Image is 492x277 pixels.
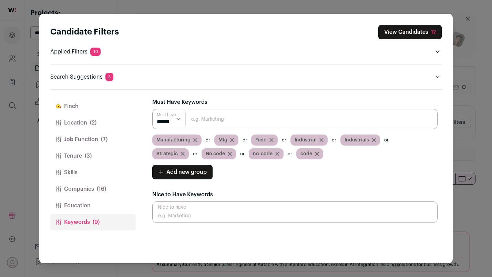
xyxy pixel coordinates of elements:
span: (7) [101,135,107,144]
span: 10 [90,48,101,56]
button: Keywords(9) [50,214,136,230]
button: Add new group [152,165,213,179]
span: (16) [97,185,106,193]
button: Close search preferences [378,25,442,39]
span: Industrials [345,137,369,144]
input: e.g. Marketing [152,201,438,223]
button: Open applied filters [433,48,442,56]
div: 12 [431,29,436,36]
span: 3 [105,73,113,81]
button: Job Function(7) [50,131,136,148]
span: (9) [93,218,100,226]
button: Location(2) [50,115,136,131]
span: Add new group [166,168,207,176]
span: no-code [253,150,273,157]
span: Manufacturing [156,137,191,144]
p: Applied Filters [50,48,101,56]
span: (2) [90,119,96,127]
span: Strategic [156,150,178,157]
button: Finch [50,98,136,115]
span: Field [255,137,267,144]
span: Industrial [295,137,317,144]
button: Skills [50,164,136,181]
p: Search Suggestions [50,73,113,81]
input: e.g. Marketing [152,109,438,129]
label: Must Have Keywords [152,98,207,106]
span: code [300,150,312,157]
span: No code [206,150,225,157]
button: Companies(16) [50,181,136,197]
button: Education [50,197,136,214]
span: (3) [85,152,92,160]
span: Mfg [218,137,227,144]
button: Tenure(3) [50,148,136,164]
span: Nice to Have Keywords [152,192,213,197]
strong: Candidate Filters [50,28,119,36]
